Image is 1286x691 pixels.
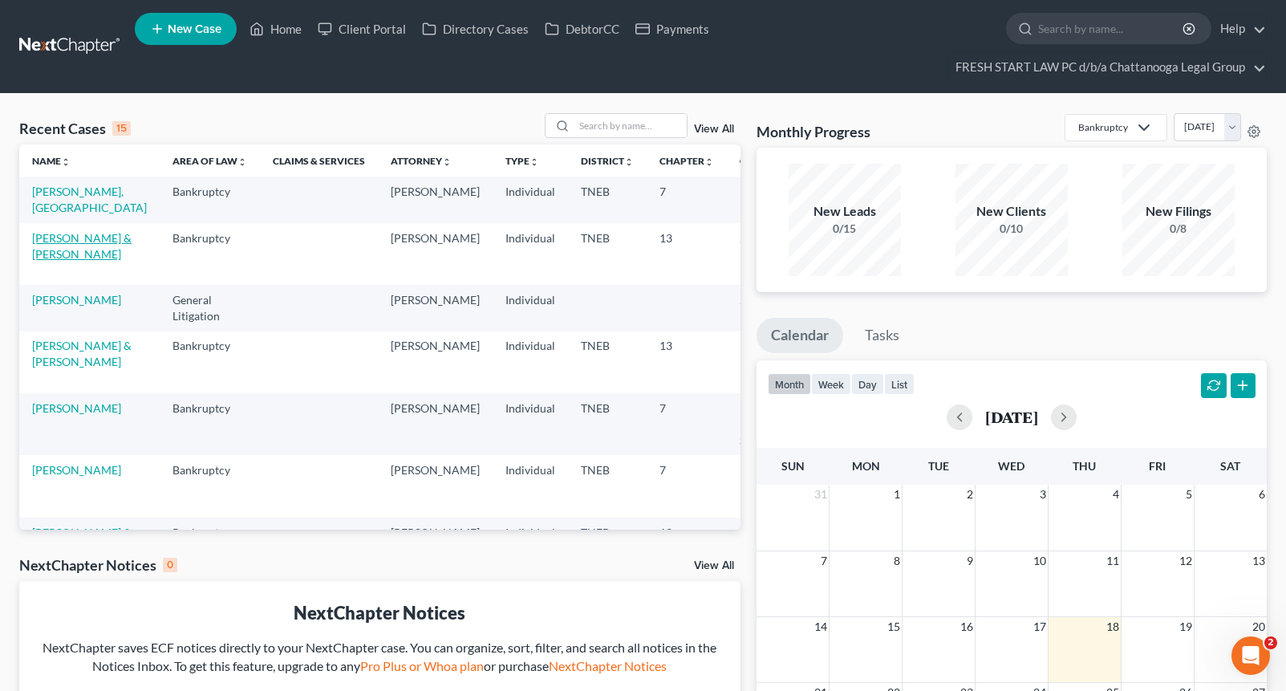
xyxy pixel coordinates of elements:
td: 2:22-bk-51012-RRM [727,223,804,285]
td: [PERSON_NAME] [378,223,493,285]
td: Individual [493,177,568,222]
a: [PERSON_NAME] & [PERSON_NAME] [32,339,132,368]
td: 1:24-bk-10663-NWW [727,455,804,517]
td: [PERSON_NAME] [378,177,493,222]
div: 0 [163,558,177,572]
span: Sat [1220,459,1240,473]
span: 1 [892,485,902,504]
td: Bankruptcy [160,331,260,393]
a: NextChapter Notices [549,658,667,673]
td: General Litigation [160,285,260,331]
h3: Monthly Progress [757,122,870,141]
span: Mon [852,459,880,473]
i: unfold_more [624,157,634,167]
span: 9 [965,551,975,571]
i: unfold_more [529,157,539,167]
i: unfold_more [704,157,714,167]
span: 17 [1032,617,1048,636]
td: 1:24-bk-10127-NWW [727,331,804,393]
td: Bankruptcy [160,393,260,455]
a: Tasks [850,318,914,353]
a: [PERSON_NAME] & [PERSON_NAME] [32,526,132,555]
td: 1:23-bk-12213-SDR [727,518,804,579]
span: 6 [1257,485,1267,504]
a: Nameunfold_more [32,155,71,167]
button: list [884,373,915,395]
span: 15 [886,617,902,636]
span: 3 [1038,485,1048,504]
a: Area of Lawunfold_more [172,155,247,167]
span: 2 [1264,636,1277,649]
div: 0/10 [955,221,1068,237]
iframe: Intercom live chat [1231,636,1270,675]
button: day [851,373,884,395]
i: unfold_more [237,157,247,167]
span: 13 [1251,551,1267,571]
a: [PERSON_NAME] [32,463,121,477]
div: Recent Cases [19,119,131,138]
a: Attorneyunfold_more [391,155,452,167]
a: FRESH START LAW PC d/b/a Chattanooga Legal Group [947,53,1266,82]
td: Bankruptcy [160,223,260,285]
span: 12 [1178,551,1194,571]
button: week [811,373,851,395]
td: Individual [493,331,568,393]
span: 31 [813,485,829,504]
td: 13 [647,518,727,579]
td: TNEB [568,223,647,285]
a: Client Portal [310,14,414,43]
td: TNEB [568,393,647,455]
a: Typeunfold_more [505,155,539,167]
div: 15 [112,121,131,136]
span: 8 [892,551,902,571]
a: [PERSON_NAME], [GEOGRAPHIC_DATA] [32,185,147,214]
span: 4 [1111,485,1121,504]
a: Case Nounfold_more [740,155,791,167]
td: Individual [493,223,568,285]
a: Calendar [757,318,843,353]
div: NextChapter Notices [32,600,728,625]
a: DebtorCC [537,14,627,43]
input: Search by name... [574,114,687,137]
td: [PERSON_NAME] [378,455,493,517]
a: [PERSON_NAME] [32,293,121,307]
h2: [DATE] [985,409,1038,425]
input: Search by name... [1038,14,1185,43]
span: Wed [998,459,1024,473]
span: 18 [1105,617,1121,636]
span: New Case [168,23,221,35]
td: 24-01197 [727,285,804,331]
td: 13 [647,223,727,285]
td: Individual [493,518,568,579]
a: Directory Cases [414,14,537,43]
td: [PERSON_NAME] [378,331,493,393]
a: Chapterunfold_more [659,155,714,167]
span: Tue [928,459,949,473]
a: Payments [627,14,717,43]
span: Thu [1073,459,1096,473]
td: Bankruptcy [160,518,260,579]
i: unfold_more [442,157,452,167]
td: TNEB [568,331,647,393]
div: New Filings [1122,202,1235,221]
span: 10 [1032,551,1048,571]
th: Claims & Services [260,144,378,177]
div: Bankruptcy [1078,120,1128,134]
span: 11 [1105,551,1121,571]
i: unfold_more [61,157,71,167]
td: Bankruptcy [160,455,260,517]
td: TNEB [568,455,647,517]
td: [PERSON_NAME] [378,393,493,455]
td: TNEB [568,177,647,222]
td: [PERSON_NAME] [378,518,493,579]
span: Fri [1149,459,1166,473]
span: 7 [819,551,829,571]
td: Individual [493,393,568,455]
span: 5 [1184,485,1194,504]
div: 0/8 [1122,221,1235,237]
a: [PERSON_NAME] [32,401,121,415]
button: month [768,373,811,395]
span: 19 [1178,617,1194,636]
div: NextChapter Notices [19,555,177,575]
td: 13 [647,331,727,393]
